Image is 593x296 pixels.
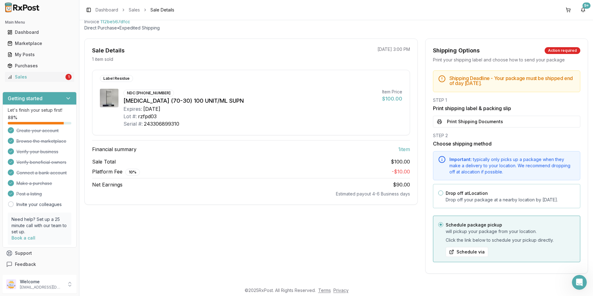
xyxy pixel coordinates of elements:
[144,120,179,128] div: 243306899310
[92,46,125,55] div: Sale Details
[11,235,35,240] a: Book a call
[433,132,580,139] div: STEP 2
[433,140,580,147] h3: Choose shipping method
[446,228,575,235] p: will pickup your package from your location.
[433,97,580,103] div: STEP 1
[96,7,174,13] nav: breadcrumb
[8,114,17,121] span: 88 %
[92,146,136,153] span: Financial summary
[433,57,580,63] div: Print your shipping label and choose how to send your package
[2,50,77,60] button: My Posts
[129,7,140,13] a: Sales
[84,25,588,31] p: Direct Purchase • Expedited Shipping
[100,75,133,82] div: Label Residue
[6,279,16,289] img: User avatar
[123,120,143,128] div: Serial #:
[16,159,66,165] span: Verify beneficial owners
[393,182,410,188] span: $90.00
[7,52,72,58] div: My Posts
[20,279,63,285] p: Welcome
[92,56,113,62] p: 1 item sold
[150,7,174,13] span: Sale Details
[5,20,74,25] h2: Main Menu
[138,113,157,120] div: rzfpd03
[125,169,140,176] div: 10 %
[16,149,58,155] span: Verify your business
[2,259,77,270] button: Feedback
[433,105,580,112] h3: Print shipping label & packing slip
[7,40,72,47] div: Marketplace
[446,247,488,257] button: Schedule via
[123,90,174,96] div: NDC: [PHONE_NUMBER]
[392,168,410,175] span: - $10.00
[92,158,116,165] span: Sale Total
[2,38,77,48] button: Marketplace
[92,181,123,188] span: Net Earnings
[16,201,62,208] a: Invite your colleagues
[446,197,575,203] p: Drop off your package at a nearby location by [DATE] .
[16,138,66,144] span: Browse the marketplace
[318,288,331,293] a: Terms
[7,29,72,35] div: Dashboard
[8,107,71,113] p: Let's finish your setup first!
[382,95,402,102] div: $100.00
[16,180,52,186] span: Make a purchase
[377,46,410,52] p: [DATE] 3:00 PM
[449,156,575,175] div: typically only picks up a package when they make a delivery to your location. We recommend droppi...
[15,261,36,267] span: Feedback
[578,5,588,15] button: 9+
[2,61,77,71] button: Purchases
[123,96,377,105] div: [MEDICAL_DATA] (70-30) 100 UNIT/ML SUPN
[16,128,59,134] span: Create your account
[2,248,77,259] button: Support
[16,170,67,176] span: Connect a bank account
[582,2,591,9] div: 9+
[382,89,402,95] div: Item Price
[2,2,42,12] img: RxPost Logo
[5,38,74,49] a: Marketplace
[545,47,580,54] div: Action required
[2,27,77,37] button: Dashboard
[16,191,42,197] span: Post a listing
[391,158,410,165] span: $100.00
[11,216,68,235] p: Need help? Set up a 25 minute call with our team to set up.
[7,63,72,69] div: Purchases
[7,74,64,80] div: Sales
[449,157,472,162] span: Important:
[5,60,74,71] a: Purchases
[446,191,488,196] label: Drop off at Location
[433,46,480,55] div: Shipping Options
[123,113,137,120] div: Lot #:
[5,49,74,60] a: My Posts
[65,74,72,80] div: 1
[100,89,118,107] img: NovoLOG Mix 70/30 FlexPen (70-30) 100 UNIT/ML SUPN
[92,191,410,197] div: Estimated payout 4-6 Business days
[446,222,502,227] label: Schedule package pickup
[2,72,77,82] button: Sales1
[96,7,118,13] a: Dashboard
[20,285,63,290] p: [EMAIL_ADDRESS][DOMAIN_NAME]
[446,237,554,243] span: Click the link below to schedule your pickup directly.
[123,105,142,113] div: Expires:
[333,288,349,293] a: Privacy
[398,146,410,153] span: 1 item
[449,76,575,86] h5: Shipping Deadline - Your package must be shipped end of day [DATE] .
[8,95,42,102] h3: Getting started
[433,116,580,128] button: Print Shipping Documents
[143,105,160,113] div: [DATE]
[5,71,74,83] a: Sales1
[92,168,140,176] span: Platform Fee
[572,275,587,290] iframe: Intercom live chat
[100,19,130,25] span: 112be567dfcc
[5,27,74,38] a: Dashboard
[84,19,99,25] div: Invoice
